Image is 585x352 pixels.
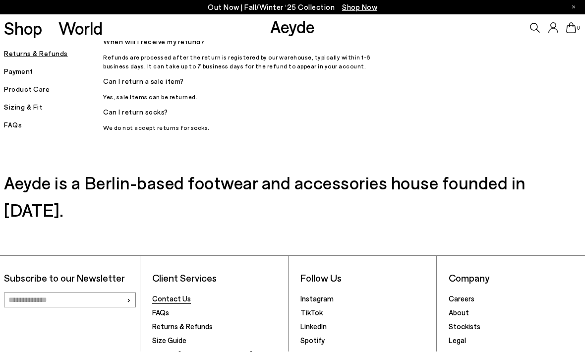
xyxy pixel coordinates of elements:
[4,101,103,115] h5: Sizing & Fit
[103,93,376,102] p: Yes, sale items can be returned.
[342,3,377,12] span: Navigate to /collections/new-in
[300,322,327,331] a: LinkedIn
[449,272,581,285] li: Company
[576,26,581,31] span: 0
[4,83,103,97] h5: Product Care
[449,294,474,303] a: Careers
[4,118,103,132] h5: FAQs
[300,272,432,285] li: Follow Us
[103,35,376,49] h5: When will I receive my refund?
[208,1,377,14] p: Out Now | Fall/Winter ‘25 Collection
[449,308,469,317] a: About
[126,293,131,307] span: ›
[270,16,315,37] a: Aeyde
[103,75,376,89] h5: Can I return a sale item?
[152,294,191,303] a: Contact Us
[58,20,103,37] a: World
[103,123,376,132] p: We do not accept returns for socks.
[300,308,323,317] a: TikTok
[152,272,284,285] li: Client Services
[103,53,376,71] p: Refunds are processed after the return is registered by our warehouse, typically within 1-6 busin...
[4,65,103,79] h5: Payment
[4,169,581,224] h3: Aeyde is a Berlin-based footwear and accessories house founded in [DATE].
[449,336,466,345] a: Legal
[152,336,186,345] a: Size Guide
[449,322,480,331] a: Stockists
[4,20,42,37] a: Shop
[103,106,376,119] h5: Can I return socks?
[152,308,169,317] a: FAQs
[4,272,136,285] p: Subscribe to our Newsletter
[300,336,325,345] a: Spotify
[152,322,213,331] a: Returns & Refunds
[566,23,576,34] a: 0
[4,47,103,61] h5: Returns & Refunds
[300,294,334,303] a: Instagram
